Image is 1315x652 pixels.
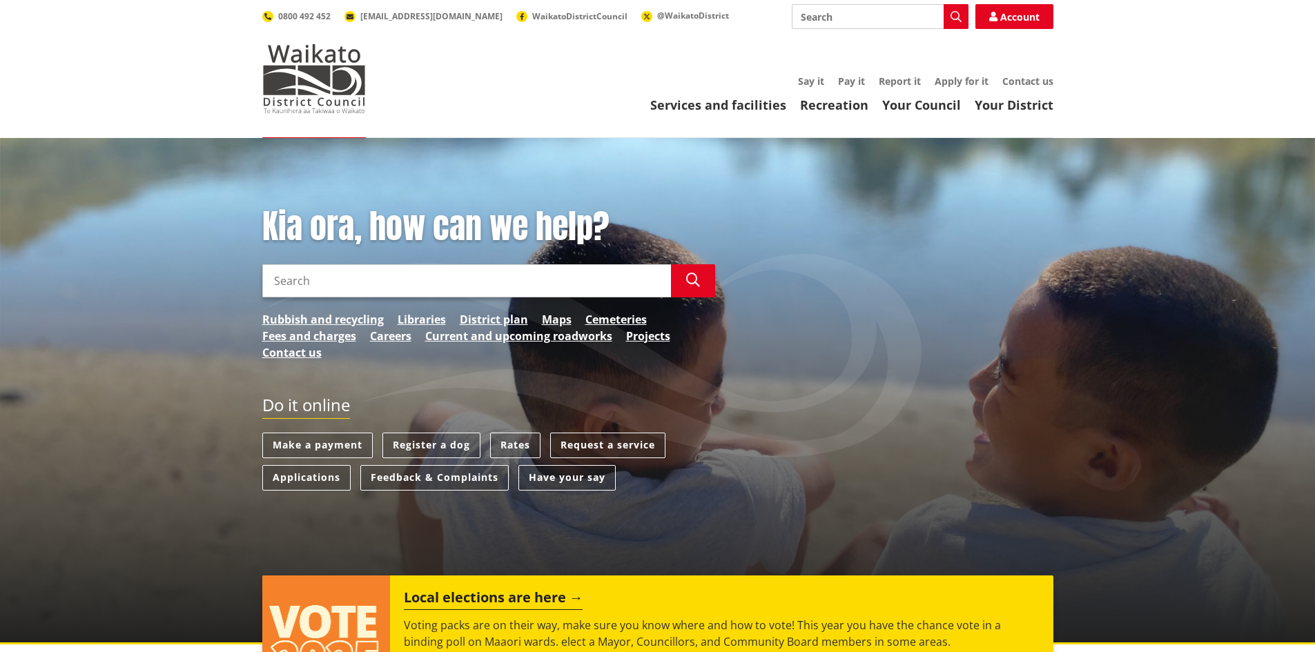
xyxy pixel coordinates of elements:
a: Rates [490,433,540,458]
a: Projects [626,328,670,344]
a: Cemeteries [585,311,647,328]
a: Pay it [838,75,865,88]
a: Current and upcoming roadworks [425,328,612,344]
p: Voting packs are on their way, make sure you know where and how to vote! This year you have the c... [404,617,1039,650]
a: Your District [975,97,1053,113]
h2: Do it online [262,395,350,419]
a: [EMAIL_ADDRESS][DOMAIN_NAME] [344,10,503,22]
a: Your Council [882,97,961,113]
h2: Local elections are here [404,589,583,610]
a: Apply for it [935,75,988,88]
a: Contact us [1002,75,1053,88]
a: Maps [542,311,572,328]
a: Contact us [262,344,322,361]
h1: Kia ora, how can we help? [262,207,715,247]
a: Have your say [518,465,616,491]
a: Say it [798,75,824,88]
a: Fees and charges [262,328,356,344]
a: Report it [879,75,921,88]
a: Libraries [398,311,446,328]
a: @WaikatoDistrict [641,10,729,21]
span: WaikatoDistrictCouncil [532,10,627,22]
a: Register a dog [382,433,480,458]
a: Feedback & Complaints [360,465,509,491]
a: Make a payment [262,433,373,458]
span: [EMAIL_ADDRESS][DOMAIN_NAME] [360,10,503,22]
a: Careers [370,328,411,344]
a: 0800 492 452 [262,10,331,22]
a: Services and facilities [650,97,786,113]
a: District plan [460,311,528,328]
a: Request a service [550,433,665,458]
a: WaikatoDistrictCouncil [516,10,627,22]
img: Waikato District Council - Te Kaunihera aa Takiwaa o Waikato [262,44,366,113]
span: 0800 492 452 [278,10,331,22]
input: Search input [262,264,671,297]
a: Recreation [800,97,868,113]
input: Search input [792,4,968,29]
a: Account [975,4,1053,29]
span: @WaikatoDistrict [657,10,729,21]
a: Applications [262,465,351,491]
a: Rubbish and recycling [262,311,384,328]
